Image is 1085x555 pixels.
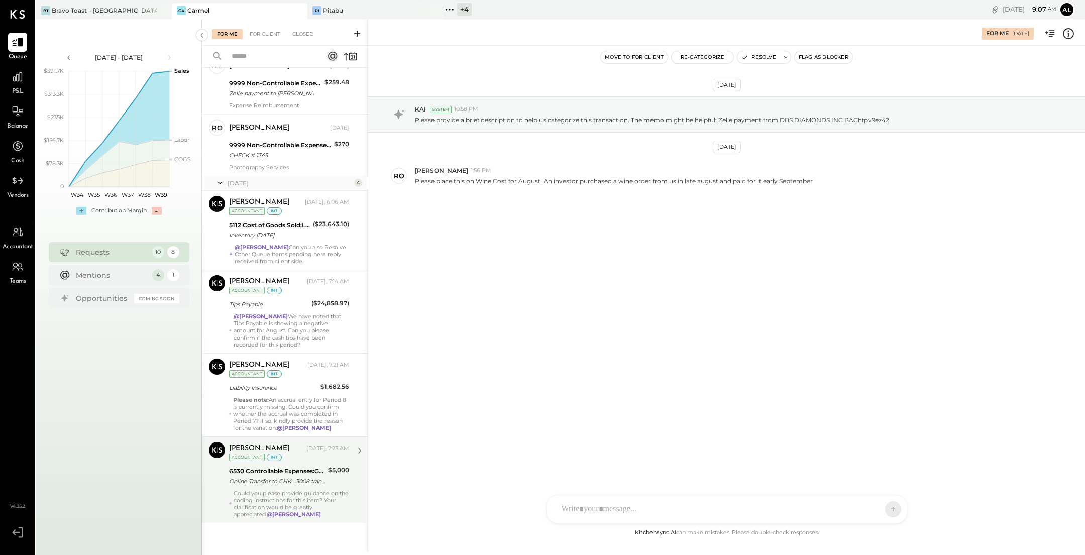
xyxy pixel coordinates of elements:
text: W34 [71,191,84,198]
span: [PERSON_NAME] [415,166,468,175]
strong: @[PERSON_NAME] [234,313,288,320]
span: Vendors [7,191,29,200]
div: Accountant [229,370,265,378]
strong: @[PERSON_NAME] [277,424,331,431]
text: $78.3K [46,160,64,167]
a: P&L [1,67,35,96]
div: [PERSON_NAME] [229,360,290,370]
text: W38 [138,191,150,198]
button: Resolve [737,51,780,63]
div: For Client [245,29,285,39]
div: Carmel [187,6,209,15]
div: 6530 Controllable Expenses:General & Administrative Expenses:Management Fees [229,466,325,476]
a: Teams [1,257,35,286]
div: [PERSON_NAME] [229,277,290,287]
a: Cash [1,137,35,166]
div: Pitabu [323,6,343,15]
div: Inventory [DATE] [229,230,310,240]
div: 9999 Non-Controllable Expenses:Other Income and Expenses:To Be Classified [229,78,321,88]
span: Queue [9,53,27,62]
span: Teams [10,277,26,286]
div: Ca [177,6,186,15]
div: ro [394,171,404,181]
span: 1:56 PM [471,167,491,175]
div: 4 [152,269,164,281]
div: [DATE], 7:23 AM [306,445,349,453]
div: Expense Reimbursement [229,102,349,109]
span: Accountant [3,243,33,252]
strong: @[PERSON_NAME] [235,244,289,251]
div: Could you please provide guidance on the coding instructions for this item? Your clarification wo... [234,490,349,518]
p: Please provide a brief description to help us categorize this transaction. The memo might be help... [415,116,889,124]
div: Coming Soon [134,294,179,303]
div: Online Transfer to CHK ...3008 transaction#: XXXXXXX0732 08/15 [229,476,325,486]
div: Zelle payment to [PERSON_NAME] JPM99blqkejv [229,88,321,98]
div: We have noted that Tips Payable is showing a negative amount for August. Can you please confirm i... [234,313,349,348]
div: Accountant [229,287,265,294]
div: 1 [167,269,179,281]
div: [DATE] - [DATE] [76,53,162,62]
button: Al [1059,2,1075,18]
text: 0 [60,183,64,190]
div: Contribution Margin [91,207,147,215]
div: [DATE] [713,79,741,91]
div: int [267,207,282,215]
button: Re-Categorize [672,51,734,63]
div: [PERSON_NAME] [229,443,290,454]
div: Liability Insurance [229,383,317,393]
div: 8 [167,246,179,258]
div: BT [41,6,50,15]
div: + [76,207,86,215]
text: $313.3K [44,90,64,97]
text: W36 [104,191,117,198]
div: int [267,287,282,294]
div: $259.48 [324,77,349,87]
strong: Please note: [233,396,269,403]
div: $1,682.56 [320,382,349,392]
text: W39 [154,191,167,198]
div: [DATE] [713,141,741,153]
div: [DATE] [330,124,349,132]
div: copy link [990,4,1000,15]
div: $270 [334,139,349,149]
span: 10:58 PM [454,105,478,114]
div: For Me [212,29,243,39]
div: [DATE] [1012,30,1029,37]
span: KAI [415,105,426,114]
text: Sales [174,67,189,74]
div: [DATE] [1003,5,1056,14]
text: Labor [174,136,189,143]
text: W37 [121,191,133,198]
text: W35 [88,191,100,198]
div: 9999 Non-Controllable Expenses:Other Income and Expenses:To Be Classified [229,140,331,150]
div: - [152,207,162,215]
a: Queue [1,33,35,62]
div: Photography Services [229,164,349,171]
div: int [267,370,282,378]
div: Can you also Resolve Other Queue Items pending here reply received from client side. [235,244,349,265]
span: P&L [12,87,24,96]
div: ro [212,123,223,133]
div: An accrual entry for Period 8 is currently missing. Could you confirm whether the accrual was com... [233,396,349,431]
button: Move to for client [601,51,668,63]
div: [DATE], 6:06 AM [305,198,349,206]
div: [DATE] [228,179,352,187]
div: Tips Payable [229,299,308,309]
div: [PERSON_NAME] [229,123,290,133]
div: Mentions [76,270,147,280]
div: ($23,643.10) [313,219,349,229]
text: $391.7K [44,67,64,74]
div: System [430,106,452,113]
div: For Me [986,30,1009,38]
div: + 4 [457,3,472,16]
div: [DATE], 7:14 AM [307,278,349,286]
div: $5,000 [328,465,349,475]
div: [PERSON_NAME] [229,197,290,207]
div: 10 [152,246,164,258]
div: Opportunities [76,293,129,303]
p: Please place this on Wine Cost for August. An investor purchased a wine order from us in late aug... [415,177,813,185]
div: int [267,454,282,461]
div: Accountant [229,454,265,461]
text: COGS [174,156,191,163]
text: $235K [47,114,64,121]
